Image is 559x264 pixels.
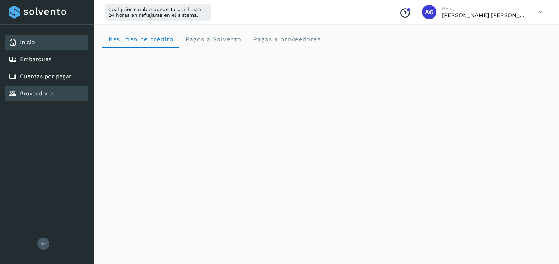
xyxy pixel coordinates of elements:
[108,36,174,43] span: Resumen de crédito
[5,52,88,67] div: Embarques
[20,73,72,80] a: Cuentas por pagar
[5,35,88,50] div: Inicio
[253,36,321,43] span: Pagos a proveedores
[20,39,35,46] a: Inicio
[20,56,51,63] a: Embarques
[442,6,527,12] p: Hola,
[5,86,88,101] div: Proveedores
[20,90,54,97] a: Proveedores
[5,69,88,84] div: Cuentas por pagar
[442,12,527,19] p: Abigail Gonzalez Leon
[185,36,241,43] span: Pagos a Solvento
[105,4,211,21] div: Cualquier cambio puede tardar hasta 24 horas en reflejarse en el sistema.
